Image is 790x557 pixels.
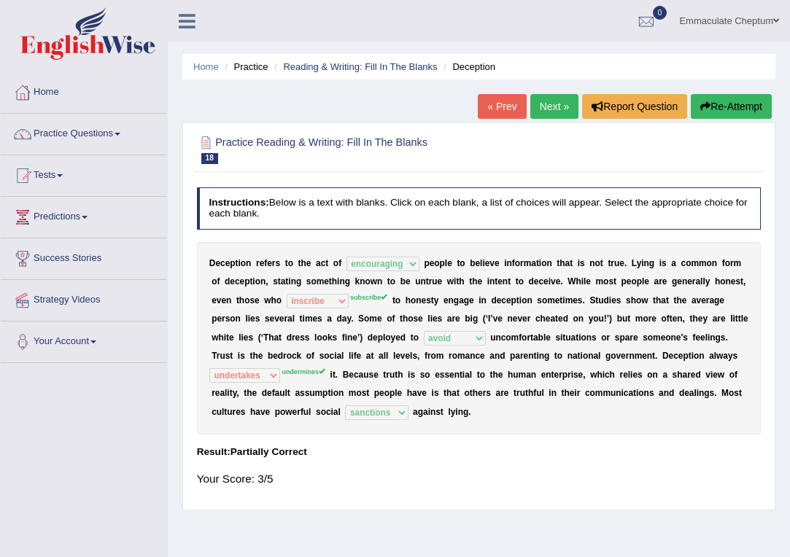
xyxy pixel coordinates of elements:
[392,295,395,305] b: t
[276,295,282,305] b: o
[527,295,532,305] b: n
[705,276,710,287] b: y
[538,276,543,287] b: c
[212,295,217,305] b: e
[281,276,286,287] b: a
[644,258,649,268] b: n
[459,276,464,287] b: h
[469,276,472,287] b: t
[235,276,240,287] b: c
[582,94,687,119] button: Report Question
[557,258,559,268] b: t
[595,295,598,305] b: t
[325,258,328,268] b: t
[278,276,281,287] b: t
[406,295,411,305] b: h
[573,295,578,305] b: e
[449,295,454,305] b: n
[598,295,603,305] b: u
[722,258,725,268] b: f
[387,276,390,287] b: t
[1,238,167,275] a: Success Stories
[296,276,301,287] b: g
[431,295,434,305] b: t
[580,258,585,268] b: s
[584,276,586,287] b: l
[440,60,495,74] li: Deception
[293,313,295,324] b: l
[611,295,616,305] b: e
[543,276,549,287] b: e
[400,276,406,287] b: b
[626,295,631,305] b: s
[560,276,562,287] b: .
[681,258,686,268] b: c
[637,258,642,268] b: y
[740,276,743,287] b: t
[687,276,692,287] b: e
[666,295,669,305] b: t
[209,258,216,268] b: D
[272,258,276,268] b: r
[285,276,288,287] b: t
[371,276,377,287] b: w
[641,295,648,305] b: w
[541,258,546,268] b: o
[503,276,508,287] b: n
[230,313,235,324] b: o
[636,295,641,305] b: o
[279,313,284,324] b: e
[491,295,496,305] b: d
[479,295,481,305] b: i
[264,295,271,305] b: w
[244,276,249,287] b: p
[531,258,536,268] b: a
[271,295,276,305] b: h
[536,258,539,268] b: t
[217,276,220,287] b: f
[735,276,740,287] b: s
[440,258,445,268] b: p
[338,258,341,268] b: f
[426,276,429,287] b: t
[603,276,608,287] b: o
[562,295,565,305] b: i
[565,295,573,305] b: m
[255,295,260,305] b: e
[581,276,584,287] b: i
[686,258,691,268] b: o
[457,258,460,268] b: t
[283,61,437,72] a: Reading & Writing: Fill In The Blanks
[565,258,570,268] b: a
[478,94,526,119] a: « Prev
[248,313,250,324] b: i
[291,276,296,287] b: n
[222,313,225,324] b: r
[434,258,439,268] b: o
[212,276,217,287] b: o
[520,258,524,268] b: r
[600,258,603,268] b: t
[485,258,490,268] b: e
[225,258,231,268] b: e
[539,258,541,268] b: i
[312,313,317,324] b: e
[339,276,344,287] b: n
[350,294,387,301] sup: subscribe
[677,276,682,287] b: e
[464,295,469,305] b: g
[288,258,293,268] b: o
[506,295,511,305] b: e
[649,258,654,268] b: g
[530,94,578,119] a: Next »
[470,258,475,268] b: b
[515,258,520,268] b: o
[246,258,251,268] b: n
[743,276,746,287] b: ,
[662,276,667,287] b: e
[672,276,677,287] b: g
[390,276,395,287] b: o
[676,295,681,305] b: h
[673,295,676,305] b: t
[316,258,321,268] b: a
